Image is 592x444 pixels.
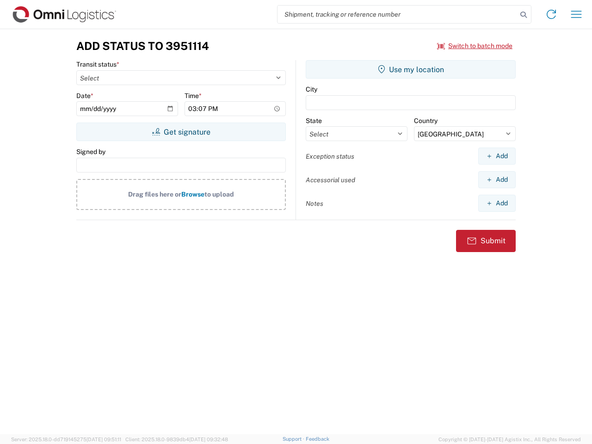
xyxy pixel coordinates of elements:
[76,148,105,156] label: Signed by
[76,39,209,53] h3: Add Status to 3951114
[478,148,516,165] button: Add
[306,152,354,160] label: Exception status
[204,191,234,198] span: to upload
[306,436,329,442] a: Feedback
[306,176,355,184] label: Accessorial used
[11,437,121,442] span: Server: 2025.18.0-dd719145275
[128,191,181,198] span: Drag files here or
[277,6,517,23] input: Shipment, tracking or reference number
[181,191,204,198] span: Browse
[414,117,438,125] label: Country
[189,437,228,442] span: [DATE] 09:32:48
[438,435,581,444] span: Copyright © [DATE]-[DATE] Agistix Inc., All Rights Reserved
[86,437,121,442] span: [DATE] 09:51:11
[306,199,323,208] label: Notes
[306,60,516,79] button: Use my location
[478,171,516,188] button: Add
[76,60,119,68] label: Transit status
[478,195,516,212] button: Add
[456,230,516,252] button: Submit
[185,92,202,100] label: Time
[306,85,317,93] label: City
[76,92,93,100] label: Date
[125,437,228,442] span: Client: 2025.18.0-9839db4
[437,38,512,54] button: Switch to batch mode
[76,123,286,141] button: Get signature
[283,436,306,442] a: Support
[306,117,322,125] label: State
